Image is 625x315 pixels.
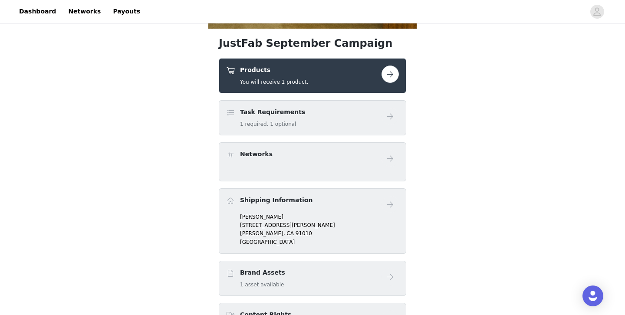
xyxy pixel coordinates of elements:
p: [STREET_ADDRESS][PERSON_NAME] [240,221,399,229]
div: Open Intercom Messenger [582,285,603,306]
h4: Shipping Information [240,196,312,205]
div: Brand Assets [219,261,406,296]
span: 91010 [296,230,312,236]
div: Networks [219,142,406,181]
h5: You will receive 1 product. [240,78,308,86]
a: Networks [63,2,106,21]
h5: 1 required, 1 optional [240,120,305,128]
div: Shipping Information [219,188,406,254]
h4: Products [240,66,308,75]
p: [GEOGRAPHIC_DATA] [240,238,399,246]
a: Payouts [108,2,145,21]
div: Products [219,58,406,93]
div: Task Requirements [219,100,406,135]
span: [PERSON_NAME], [240,230,285,236]
a: Dashboard [14,2,61,21]
h5: 1 asset available [240,281,285,289]
h4: Brand Assets [240,268,285,277]
div: avatar [593,5,601,19]
h4: Task Requirements [240,108,305,117]
p: [PERSON_NAME] [240,213,399,221]
span: CA [286,230,294,236]
h4: Networks [240,150,273,159]
h1: JustFab September Campaign [219,36,406,51]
